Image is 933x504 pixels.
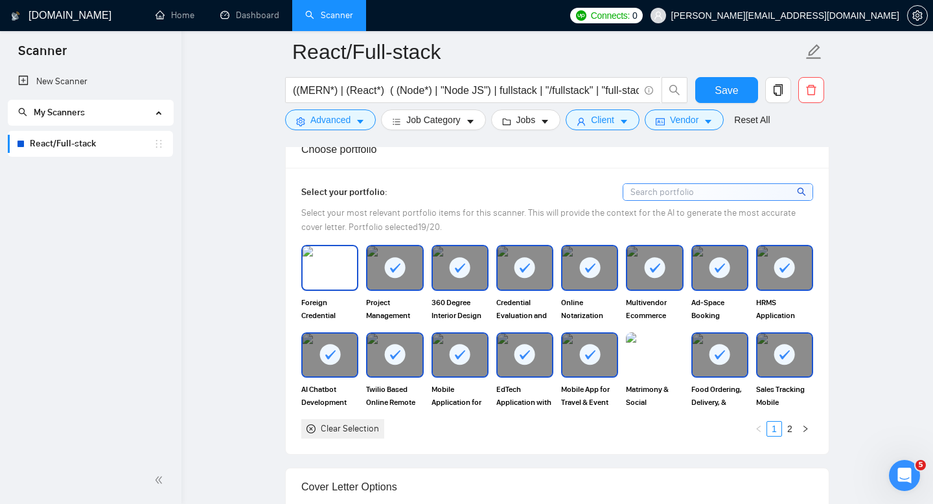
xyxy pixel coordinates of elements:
img: portfolio thumbnail image [626,332,683,378]
button: copy [765,77,791,103]
button: right [798,421,813,437]
span: search [797,185,808,199]
span: Scanner [8,41,77,69]
span: info-circle [645,86,653,95]
span: Online Notarization Platform [561,296,618,322]
button: left [751,421,766,437]
li: React/Full-stack [8,131,173,157]
span: Save [715,82,738,98]
button: userClientcaret-down [566,109,639,130]
span: Jobs [516,113,536,127]
span: search [662,84,687,96]
span: HRMS Application Development [756,296,813,322]
span: caret-down [619,117,628,126]
span: 5 [916,460,926,470]
img: upwork-logo.png [576,10,586,21]
img: portfolio thumbnail image [303,246,357,289]
span: Mobile App for Travel & Event [561,383,618,409]
span: Multivendor Ecommerce Platform [626,296,683,322]
button: settingAdvancedcaret-down [285,109,376,130]
li: Previous Page [751,421,766,437]
span: Select your most relevant portfolio items for this scanner. This will provide the context for the... [301,207,796,233]
span: 0 [632,8,638,23]
span: edit [805,43,822,60]
span: setting [296,117,305,126]
a: 1 [767,422,781,436]
span: Project Management Software Development [366,296,423,322]
span: search [18,108,27,117]
a: React/Full-stack [30,131,154,157]
a: Reset All [734,113,770,127]
span: EdTech Application with Custom LMS [496,383,553,409]
span: right [801,425,809,433]
div: Clear Selection [321,422,379,436]
span: caret-down [540,117,549,126]
span: Twilio Based Online Remote Communication Platform [366,383,423,409]
button: folderJobscaret-down [491,109,561,130]
input: Search portfolio [623,184,812,200]
span: 360 Degree Interior Design Visualization Tool [432,296,489,322]
span: Food Ordering, Delivery, & Restaurant Management App [691,383,748,409]
li: 2 [782,421,798,437]
span: caret-down [356,117,365,126]
button: barsJob Categorycaret-down [381,109,485,130]
span: Mobile Application for PMP Exam [432,383,489,409]
a: New Scanner [18,69,163,95]
span: user [654,11,663,20]
span: caret-down [466,117,475,126]
span: Sales Tracking Mobile Application [756,383,813,409]
span: Foreign Credential Evaluation Marketplace [301,296,358,322]
div: Choose portfolio [301,131,813,168]
span: delete [799,84,824,96]
li: Next Page [798,421,813,437]
li: 1 [766,421,782,437]
span: Vendor [670,113,698,127]
span: AI Chatbot Development [301,383,358,409]
button: Save [695,77,758,103]
span: idcard [656,117,665,126]
button: setting [907,5,928,26]
a: 2 [783,422,797,436]
button: delete [798,77,824,103]
span: holder [154,139,164,149]
a: setting [907,10,928,21]
a: homeHome [155,10,194,21]
span: My Scanners [34,107,85,118]
input: Scanner name... [292,36,803,68]
span: Job Category [406,113,460,127]
span: Client [591,113,614,127]
span: Advanced [310,113,351,127]
span: folder [502,117,511,126]
a: searchScanner [305,10,353,21]
input: Search Freelance Jobs... [293,82,639,98]
span: left [755,425,763,433]
span: Matrimony & Social Community Platform [626,383,683,409]
button: search [662,77,687,103]
span: Credential Evaluation and Translation Service [496,296,553,322]
span: caret-down [704,117,713,126]
span: My Scanners [18,107,85,118]
img: logo [11,6,20,27]
span: bars [392,117,401,126]
li: New Scanner [8,69,173,95]
span: Ad-Space Booking Platform [691,296,748,322]
span: copy [766,84,790,96]
iframe: Intercom live chat [889,460,920,491]
span: Connects: [591,8,630,23]
span: double-left [154,474,167,487]
a: dashboardDashboard [220,10,279,21]
span: close-circle [306,424,316,433]
span: Select your portfolio: [301,187,387,198]
span: user [577,117,586,126]
span: setting [908,10,927,21]
button: idcardVendorcaret-down [645,109,724,130]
